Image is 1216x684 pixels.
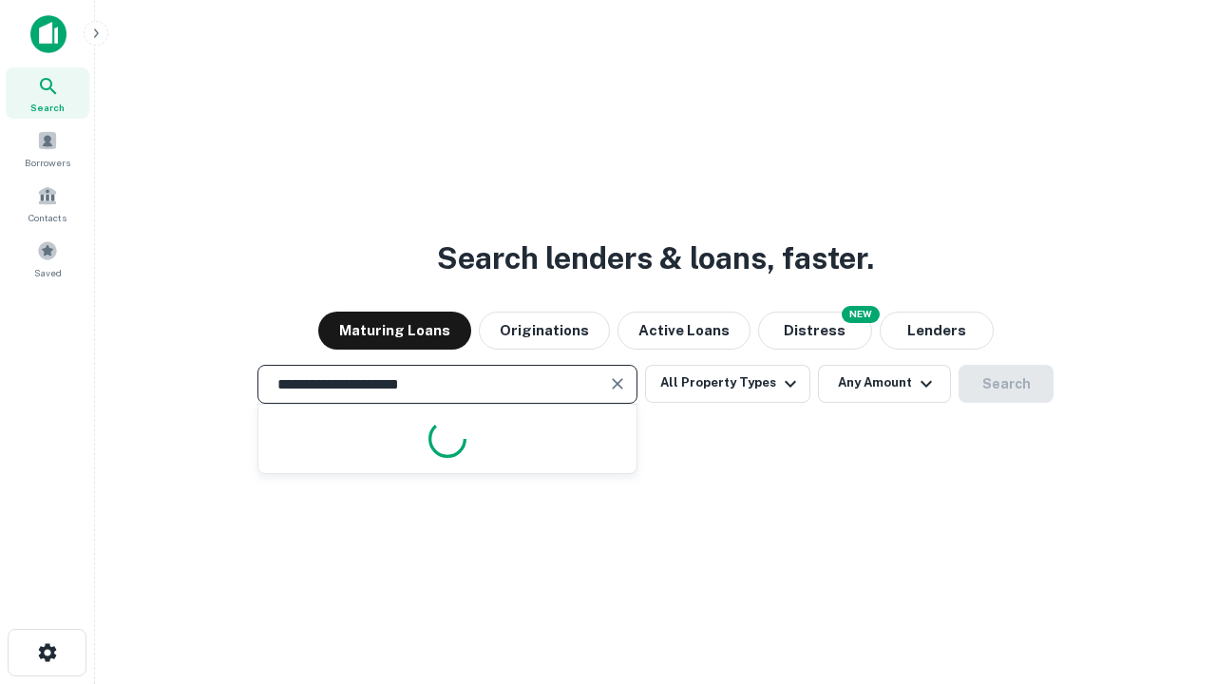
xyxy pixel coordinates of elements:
img: capitalize-icon.png [30,15,66,53]
a: Contacts [6,178,89,229]
span: Search [30,100,65,115]
span: Contacts [28,210,66,225]
button: Originations [479,312,610,350]
a: Saved [6,233,89,284]
iframe: Chat Widget [1121,532,1216,623]
h3: Search lenders & loans, faster. [437,236,874,281]
span: Saved [34,265,62,280]
button: Any Amount [818,365,951,403]
span: Borrowers [25,155,70,170]
button: Active Loans [617,312,750,350]
div: NEW [842,306,880,323]
button: Clear [604,370,631,397]
button: Search distressed loans with lien and other non-mortgage details. [758,312,872,350]
button: Maturing Loans [318,312,471,350]
button: All Property Types [645,365,810,403]
a: Borrowers [6,123,89,174]
button: Lenders [880,312,994,350]
a: Search [6,67,89,119]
